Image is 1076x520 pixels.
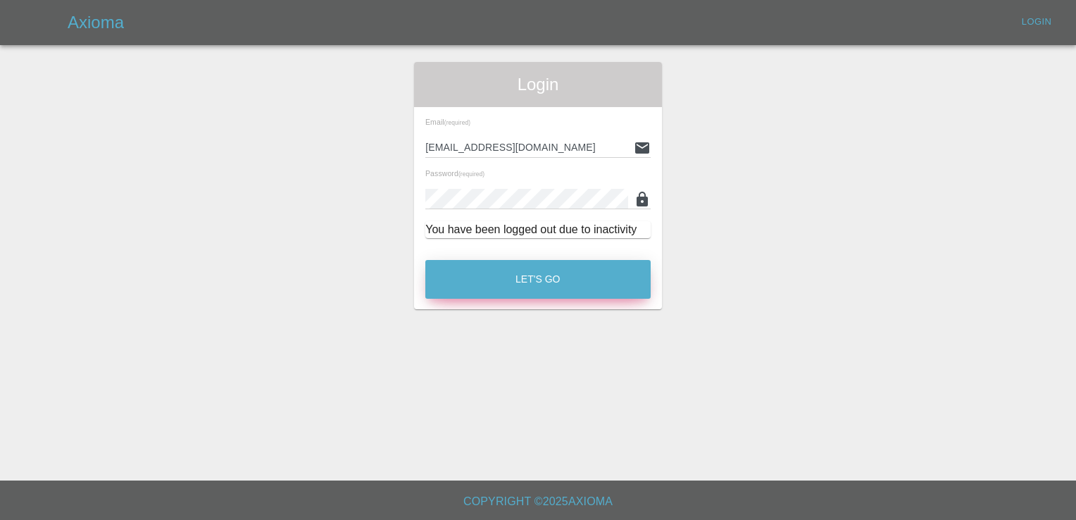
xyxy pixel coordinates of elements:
[425,260,651,299] button: Let's Go
[11,492,1065,512] h6: Copyright © 2025 Axioma
[425,221,651,238] div: You have been logged out due to inactivity
[425,73,651,96] span: Login
[68,11,124,34] h5: Axioma
[458,171,484,178] small: (required)
[425,118,470,126] span: Email
[425,169,484,178] span: Password
[444,120,470,126] small: (required)
[1014,11,1059,33] a: Login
